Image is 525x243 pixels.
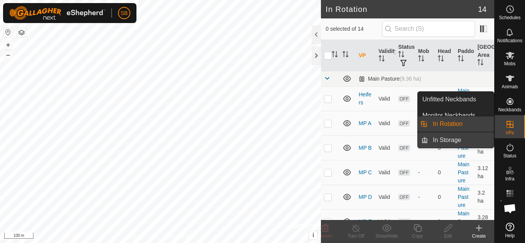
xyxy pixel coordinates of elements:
[428,116,494,132] a: In Rotation
[371,233,402,240] div: Show/Hide
[418,56,424,63] p-sorticon: Activate to sort
[415,40,435,71] th: Mob
[474,160,494,185] td: 3.12 ha
[498,197,522,220] div: Open chat
[418,92,494,107] a: Unfitted Neckbands
[359,145,372,151] a: MP B
[402,233,433,240] div: Copy
[3,50,13,60] button: –
[398,194,410,200] span: OFF
[3,28,13,37] button: Reset Map
[458,56,464,63] p-sorticon: Activate to sort
[309,231,317,240] button: i
[474,209,494,234] td: 3.28 ha
[359,76,421,82] div: Main Pasture
[435,209,455,234] td: 0
[326,25,382,33] span: 0 selected of 14
[474,86,494,111] td: 1.37 ha
[503,154,516,158] span: Status
[499,15,520,20] span: Schedules
[326,5,478,14] h2: In Rotation
[477,60,483,66] p-sorticon: Activate to sort
[435,185,455,209] td: 0
[379,56,385,63] p-sorticon: Activate to sort
[433,233,464,240] div: Edit
[398,120,410,127] span: OFF
[458,88,469,110] a: Main Pasture
[418,218,432,226] div: -
[359,194,372,200] a: MP D
[418,132,494,148] li: In Storage
[458,186,469,208] a: Main Pasture
[435,86,455,111] td: 0
[375,136,395,160] td: Valid
[3,40,13,50] button: +
[359,120,371,126] a: MP A
[319,233,332,239] span: Delete
[130,233,159,240] a: Privacy Policy
[433,119,462,129] span: In Rotation
[359,91,371,106] a: Heifers
[398,218,410,225] span: OFF
[121,9,128,17] span: SB
[17,28,26,37] button: Map Layers
[458,161,469,183] a: Main Pasture
[500,200,519,204] span: Heatmap
[435,160,455,185] td: 0
[375,185,395,209] td: Valid
[464,233,494,240] div: Create
[400,76,421,82] span: (9.36 ha)
[474,40,494,71] th: [GEOGRAPHIC_DATA] Area
[478,3,487,15] span: 14
[375,86,395,111] td: Valid
[418,144,432,152] div: -
[398,96,410,102] span: OFF
[505,233,515,238] span: Help
[497,38,522,43] span: Notifications
[418,108,494,123] a: Monitor Neckbands
[375,40,395,71] th: Validity
[398,52,404,58] p-sorticon: Activate to sort
[418,193,432,201] div: -
[398,169,410,176] span: OFF
[422,95,476,104] span: Unfitted Neckbands
[435,40,455,71] th: Head
[356,40,375,71] th: VP
[502,84,518,89] span: Animals
[375,111,395,136] td: Valid
[375,160,395,185] td: Valid
[428,132,494,148] a: In Storage
[375,209,395,234] td: Valid
[422,111,475,120] span: Monitor Neckbands
[398,145,410,151] span: OFF
[458,137,469,159] a: Main Pasture
[505,177,514,181] span: Infra
[382,21,475,37] input: Search (S)
[505,131,514,135] span: VPs
[418,169,432,177] div: -
[168,233,191,240] a: Contact Us
[504,61,515,66] span: Mobs
[359,169,372,175] a: MP C
[332,52,338,58] p-sorticon: Activate to sort
[359,218,372,225] a: MP E
[495,220,525,241] a: Help
[438,56,444,63] p-sorticon: Activate to sort
[498,107,521,112] span: Neckbands
[418,116,494,132] li: In Rotation
[458,210,469,233] a: Main Pasture
[395,40,415,71] th: Status
[9,6,105,20] img: Gallagher Logo
[342,52,349,58] p-sorticon: Activate to sort
[474,185,494,209] td: 3.2 ha
[433,136,461,145] span: In Storage
[455,40,475,71] th: Paddock
[341,233,371,240] div: Turn Off
[312,232,314,238] span: i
